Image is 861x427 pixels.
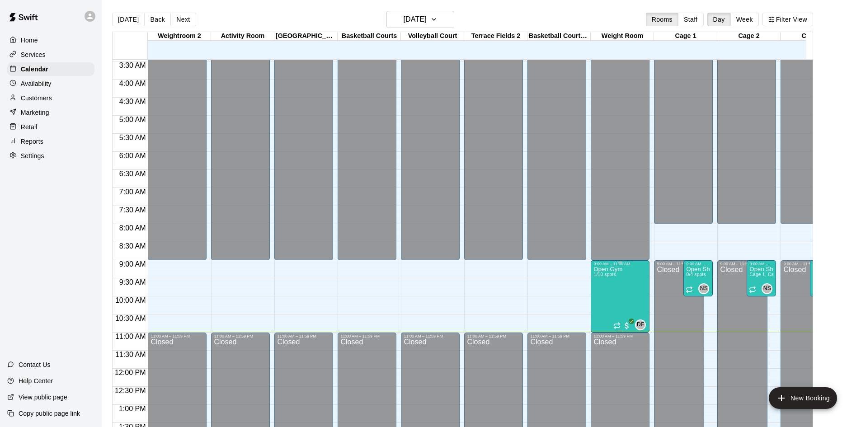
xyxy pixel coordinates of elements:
div: Cage 4 [781,32,844,41]
div: Cage 2 [717,32,781,41]
button: Back [144,13,171,26]
span: Daniel Flanick [639,319,646,330]
button: Rooms [646,13,678,26]
a: Calendar [7,62,94,76]
span: 10:00 AM [113,296,148,304]
a: Home [7,33,94,47]
button: Week [730,13,759,26]
div: Basketball Courts [338,32,401,41]
div: 9:00 AM – 11:00 AM [593,262,647,266]
p: Contact Us [19,360,51,369]
div: Terrace Fields 2 [464,32,527,41]
div: [GEOGRAPHIC_DATA] [274,32,338,41]
button: add [769,387,837,409]
a: Availability [7,77,94,90]
div: 9:00 AM – 11:59 PM [783,262,828,266]
button: [DATE] [386,11,454,28]
button: Next [170,13,196,26]
p: Customers [21,94,52,103]
span: NS [763,284,771,293]
div: 9:00 AM – 10:00 AM [749,262,773,266]
span: Recurring event [613,322,621,329]
p: Home [21,36,38,45]
span: 3:30 AM [117,61,148,69]
a: Retail [7,120,94,134]
span: 12:30 PM [113,387,148,394]
p: Availability [21,79,52,88]
p: Help Center [19,376,53,385]
span: 8:30 AM [117,242,148,250]
span: 8:00 AM [117,224,148,232]
span: 9:00 AM [117,260,148,268]
div: Volleyball Court [401,32,464,41]
div: 9:00 AM – 10:00 AM: Open Shot LAX - Community Practice Time [810,260,839,296]
span: 11:00 AM [113,333,148,340]
p: Calendar [21,65,48,74]
span: 10:30 AM [113,314,148,322]
div: 9:00 AM – 11:59 PM [720,262,765,266]
span: Cage 1, Cage 2, Cage 3, Cage 4 [749,272,820,277]
span: 5:00 AM [117,116,148,123]
span: Neighborhood Games Staff [702,283,709,294]
span: 6:30 AM [117,170,148,178]
span: Recurring event [812,286,819,293]
a: Customers [7,91,94,105]
span: NS [700,284,708,293]
button: Staff [678,13,704,26]
button: [DATE] [112,13,145,26]
div: 11:00 AM – 11:59 PM [530,334,583,338]
span: 5:30 AM [117,134,148,141]
button: Day [707,13,731,26]
div: 9:00 AM – 11:00 AM: Open Gym [591,260,649,333]
p: View public page [19,393,67,402]
div: 11:00 AM – 11:59 PM [151,334,204,338]
div: Daniel Flanick [635,319,646,330]
span: 12:00 PM [113,369,148,376]
p: Marketing [21,108,49,117]
span: 11:30 AM [113,351,148,358]
span: All customers have paid [622,321,631,330]
span: 1/10 spots filled [593,272,616,277]
span: Neighborhood Games Staff [765,283,772,294]
span: DF [637,320,645,329]
span: 0/4 spots filled [686,272,706,277]
a: Reports [7,135,94,148]
div: 11:00 AM – 11:59 PM [214,334,267,338]
span: 6:00 AM [117,152,148,160]
span: 7:00 AM [117,188,148,196]
p: Reports [21,137,43,146]
span: Recurring event [749,286,756,293]
div: 11:00 AM – 11:59 PM [467,334,520,338]
span: 9:30 AM [117,278,148,286]
div: 9:00 AM – 11:59 PM [657,262,701,266]
a: Services [7,48,94,61]
div: 9:00 AM – 10:00 AM: Open Shot LAX - Community Practice Time [683,260,713,296]
div: Neighborhood Games Staff [762,283,772,294]
span: Recurring event [686,286,693,293]
span: 7:30 AM [117,206,148,214]
div: Weightroom 2 [148,32,211,41]
span: 4:00 AM [117,80,148,87]
p: Settings [21,151,44,160]
div: 9:00 AM – 10:00 AM [686,262,710,266]
a: Settings [7,149,94,163]
div: 11:00 AM – 11:59 PM [277,334,330,338]
div: 11:00 AM – 11:59 PM [340,334,394,338]
button: Filter View [762,13,813,26]
div: Weight Room [591,32,654,41]
h6: [DATE] [404,13,427,26]
span: 4:30 AM [117,98,148,105]
p: Copy public page link [19,409,80,418]
span: 1:00 PM [117,405,148,413]
a: Marketing [7,106,94,119]
p: Services [21,50,46,59]
div: Activity Room [211,32,274,41]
